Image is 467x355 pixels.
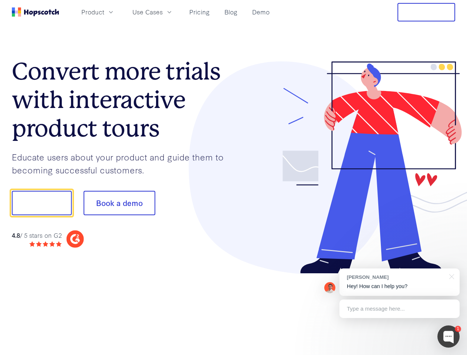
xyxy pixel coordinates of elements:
button: Show me! [12,191,72,215]
button: Book a demo [84,191,155,215]
h1: Convert more trials with interactive product tours [12,57,234,142]
strong: 4.8 [12,231,20,239]
span: Product [81,7,104,17]
div: Type a message here... [339,300,460,318]
div: / 5 stars on G2 [12,231,62,240]
div: [PERSON_NAME] [347,274,445,281]
button: Free Trial [397,3,455,21]
a: Blog [221,6,240,18]
a: Pricing [186,6,213,18]
button: Use Cases [128,6,177,18]
img: Mark Spera [324,282,335,293]
a: Demo [249,6,273,18]
div: 1 [455,326,461,332]
p: Hey! How can I help you? [347,283,452,290]
button: Product [77,6,119,18]
a: Home [12,7,59,17]
p: Educate users about your product and guide them to becoming successful customers. [12,151,234,176]
span: Use Cases [132,7,163,17]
